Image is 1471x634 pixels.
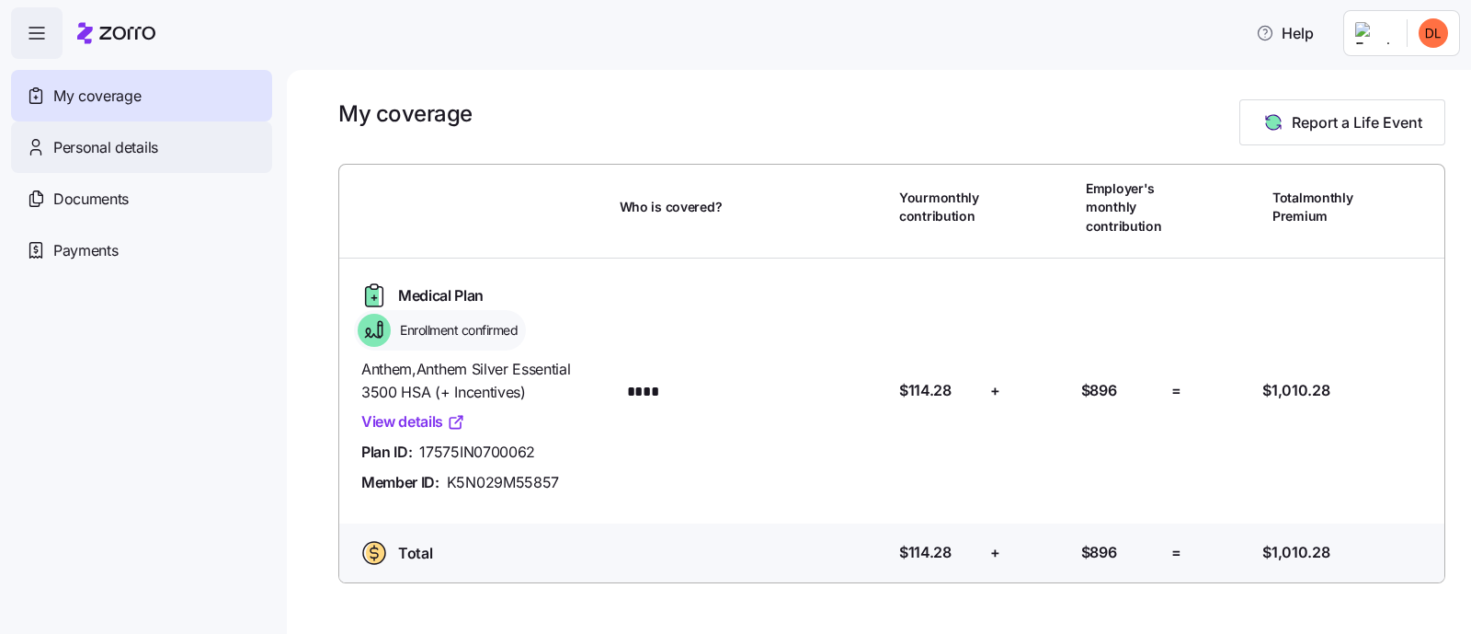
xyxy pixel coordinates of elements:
a: Payments [11,225,272,276]
span: + [990,541,1000,564]
span: Anthem , Anthem Silver Essential 3500 HSA (+ Incentives) [361,358,605,404]
a: View details [361,410,465,433]
span: Payments [53,239,118,262]
span: + [990,379,1000,402]
img: Employer logo [1355,22,1392,44]
span: Total monthly Premium [1272,189,1353,226]
button: Report a Life Event [1239,99,1445,145]
a: Documents [11,173,272,225]
span: Total [398,542,432,565]
span: K5N029M55857 [447,471,559,494]
span: $1,010.28 [1262,379,1329,402]
span: $1,010.28 [1262,541,1329,564]
span: Member ID: [361,471,439,494]
span: $114.28 [899,379,952,402]
span: Medical Plan [398,284,484,307]
span: Personal details [53,136,158,159]
span: Employer's monthly contribution [1086,179,1165,236]
span: My coverage [53,85,141,108]
span: Help [1256,22,1314,44]
span: Enrollment confirmed [394,321,518,340]
span: Your monthly contribution [899,189,979,226]
a: Personal details [11,121,272,173]
span: 17575IN0700062 [419,441,535,464]
span: = [1171,379,1181,402]
h1: My coverage [338,99,473,128]
span: Who is covered? [620,198,723,216]
span: $896 [1081,541,1117,564]
a: My coverage [11,70,272,121]
button: Help [1241,15,1328,52]
span: Documents [53,188,129,211]
span: $896 [1081,379,1117,402]
img: 37a6692ff2ce2c424ae60fe74f105076 [1419,18,1448,48]
span: $114.28 [899,541,952,564]
span: Report a Life Event [1292,111,1422,133]
span: Plan ID: [361,441,412,464]
span: = [1171,541,1181,564]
